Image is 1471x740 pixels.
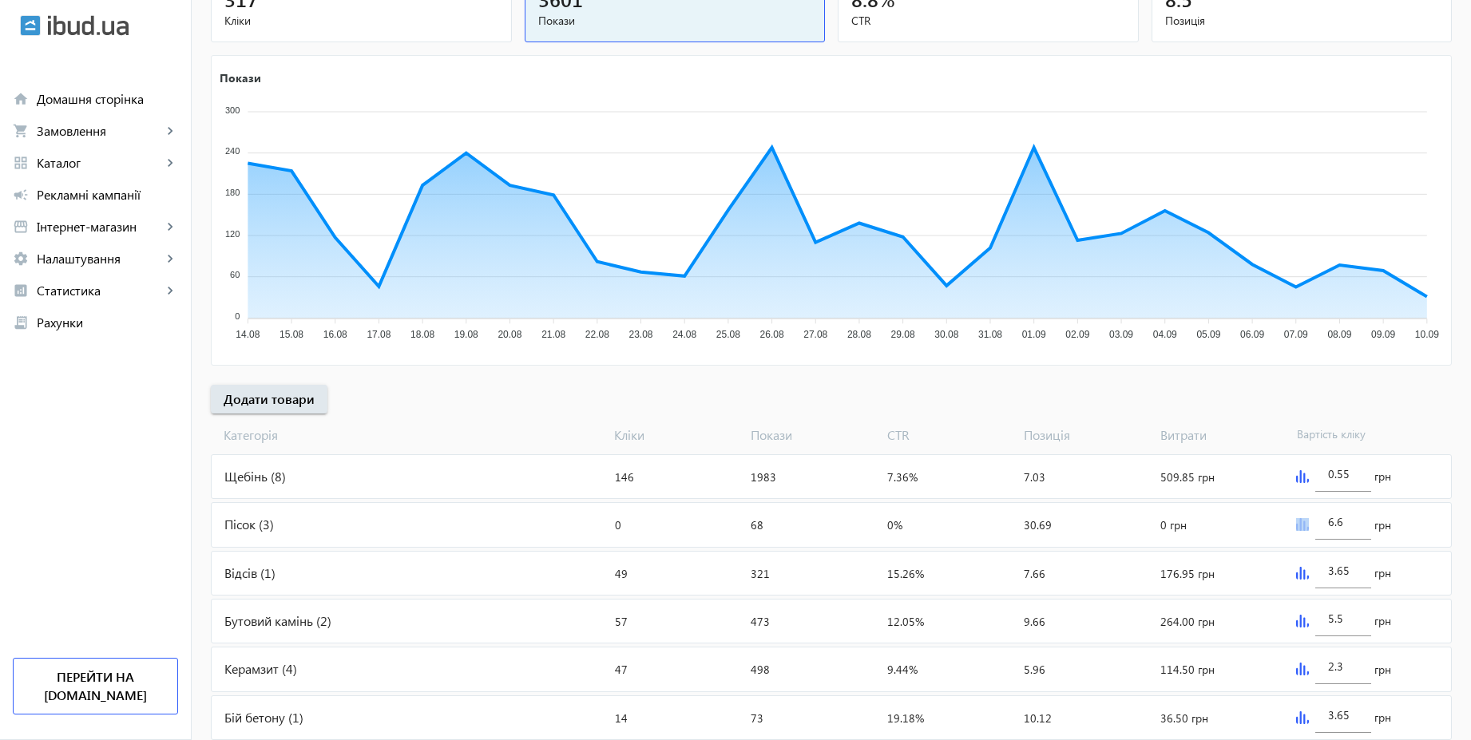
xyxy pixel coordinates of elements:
[615,614,628,629] span: 57
[1160,710,1208,726] span: 36.50 грн
[716,329,740,340] tspan: 25.08
[225,146,240,156] tspan: 240
[1374,565,1391,581] span: грн
[13,315,29,330] mat-icon: receipt_long
[1296,518,1309,531] img: graph.svg
[1024,469,1045,485] span: 7.03
[803,329,827,340] tspan: 27.08
[212,503,609,546] div: Пісок (3)
[13,91,29,107] mat-icon: home
[1024,517,1052,532] span: 30.69
[1109,329,1133,340] tspan: 03.09
[744,426,881,444] span: Покази
[1296,711,1309,724] img: graph.svg
[162,155,178,171] mat-icon: keyboard_arrow_right
[236,329,260,340] tspan: 14.08
[1374,710,1391,726] span: грн
[751,517,763,532] span: 68
[585,329,609,340] tspan: 22.08
[851,13,1125,29] span: CTR
[224,390,315,408] span: Додати товари
[498,329,521,340] tspan: 20.08
[887,566,924,581] span: 15.26%
[1165,13,1439,29] span: Позиція
[162,123,178,139] mat-icon: keyboard_arrow_right
[225,188,240,197] tspan: 180
[230,270,240,279] tspan: 60
[1024,710,1052,726] span: 10.12
[1374,662,1391,678] span: грн
[162,283,178,299] mat-icon: keyboard_arrow_right
[37,283,162,299] span: Статистика
[541,329,565,340] tspan: 21.08
[1296,663,1309,675] img: graph.svg
[615,662,628,677] span: 47
[751,710,763,726] span: 73
[1024,566,1045,581] span: 7.66
[37,315,178,330] span: Рахунки
[225,105,240,114] tspan: 300
[751,662,770,677] span: 498
[615,710,628,726] span: 14
[751,614,770,629] span: 473
[211,385,327,414] button: Додати товари
[13,155,29,171] mat-icon: grid_view
[1160,614,1215,629] span: 264.00 грн
[608,426,744,444] span: Кліки
[13,123,29,139] mat-icon: shopping_cart
[847,329,871,340] tspan: 28.08
[760,329,784,340] tspan: 26.08
[1160,662,1215,677] span: 114.50 грн
[1022,329,1046,340] tspan: 01.09
[224,13,498,29] span: Кліки
[48,15,129,36] img: ibud_text.svg
[212,552,609,595] div: Відсів (1)
[162,219,178,235] mat-icon: keyboard_arrow_right
[1153,329,1177,340] tspan: 04.09
[1160,566,1215,581] span: 176.95 грн
[751,566,770,581] span: 321
[1196,329,1220,340] tspan: 05.09
[212,600,609,643] div: Бутовий камінь (2)
[1160,469,1215,485] span: 509.85 грн
[1240,329,1264,340] tspan: 06.09
[1291,426,1427,444] span: Вартість кліку
[1296,470,1309,483] img: graph.svg
[220,69,261,85] text: Покази
[1327,329,1351,340] tspan: 08.09
[538,13,812,29] span: Покази
[672,329,696,340] tspan: 24.08
[934,329,958,340] tspan: 30.08
[615,566,628,581] span: 49
[881,426,1017,444] span: CTR
[1284,329,1308,340] tspan: 07.09
[37,187,178,203] span: Рекламні кампанії
[1374,613,1391,629] span: грн
[1024,662,1045,677] span: 5.96
[1024,614,1045,629] span: 9.66
[37,251,162,267] span: Налаштування
[1296,567,1309,580] img: graph.svg
[978,329,1002,340] tspan: 31.08
[1371,329,1395,340] tspan: 09.09
[628,329,652,340] tspan: 23.08
[615,469,634,485] span: 146
[887,469,918,485] span: 7.36%
[887,517,902,532] span: 0%
[1415,329,1439,340] tspan: 10.09
[13,283,29,299] mat-icon: analytics
[887,710,924,726] span: 19.18%
[162,251,178,267] mat-icon: keyboard_arrow_right
[37,155,162,171] span: Каталог
[1065,329,1089,340] tspan: 02.09
[887,662,918,677] span: 9.44%
[13,219,29,235] mat-icon: storefront
[410,329,434,340] tspan: 18.08
[891,329,915,340] tspan: 29.08
[235,311,240,321] tspan: 0
[1374,517,1391,533] span: грн
[367,329,391,340] tspan: 17.08
[212,647,609,691] div: Керамзит (4)
[212,455,609,498] div: Щебінь (8)
[615,517,621,532] span: 0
